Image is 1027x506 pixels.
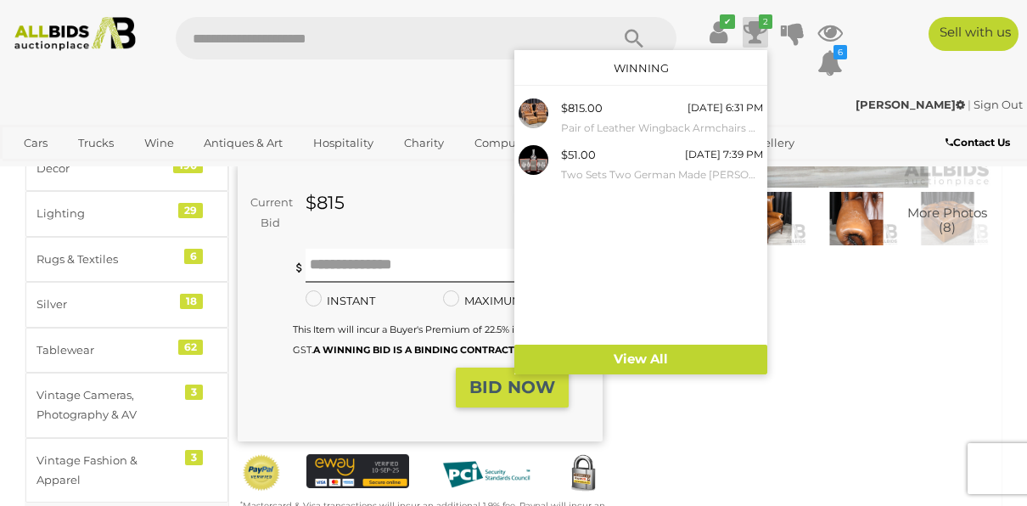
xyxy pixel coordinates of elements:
[36,159,177,178] div: Decor
[193,129,294,157] a: Antiques & Art
[180,294,203,309] div: 18
[36,385,177,425] div: Vintage Cameras, Photography & AV
[463,129,547,157] a: Computers
[238,193,293,233] div: Current Bid
[968,98,971,111] span: |
[306,291,375,311] label: INSTANT
[443,291,522,311] label: MAXIMUM
[13,129,59,157] a: Cars
[25,191,228,236] a: Lighting 29
[25,146,228,191] a: Decor 190
[592,17,676,59] button: Search
[906,192,990,245] a: More Photos(8)
[242,454,281,492] img: Official PayPal Seal
[302,129,384,157] a: Hospitality
[313,344,514,356] b: A WINNING BID IS A BINDING CONTRACT
[561,98,603,118] div: $815.00
[685,145,763,164] div: [DATE] 7:39 PM
[946,133,1014,152] a: Contact Us
[856,98,965,111] strong: [PERSON_NAME]
[720,14,735,29] i: ✔
[306,454,410,489] img: eWAY Payment Gateway
[759,14,772,29] i: 2
[564,454,603,493] img: Secured by Rapid SSL
[561,145,596,165] div: $51.00
[833,45,847,59] i: 6
[815,192,898,245] img: Pair of Leather Wingback Armchairs with Lift Top Ottomans
[36,250,177,269] div: Rugs & Textiles
[514,345,767,374] a: View All
[25,328,228,373] a: Tablewear 62
[25,373,228,438] a: Vintage Cameras, Photography & AV 3
[561,119,763,138] small: Pair of Leather Wingback Armchairs with Lift Top Ottomans
[76,157,132,185] a: Sports
[514,94,767,141] a: $815.00 [DATE] 6:31 PM Pair of Leather Wingback Armchairs with Lift Top Ottomans
[469,377,555,397] strong: BID NOW
[856,98,968,111] a: [PERSON_NAME]
[13,157,67,185] a: Office
[36,295,177,314] div: Silver
[185,450,203,465] div: 3
[561,166,763,184] small: Two Sets Two German Made [PERSON_NAME] Vinum Sauvignon Blanc Glasses and [PERSON_NAME] Syrah Deca...
[178,340,203,355] div: 62
[514,141,767,188] a: $51.00 [DATE] 7:39 PM Two Sets Two German Made [PERSON_NAME] Vinum Sauvignon Blanc Glasses and [P...
[185,385,203,400] div: 3
[435,454,538,496] img: PCI DSS compliant
[519,98,548,128] img: 54330-1a.jpg
[687,98,763,117] div: [DATE] 6:31 PM
[393,129,455,157] a: Charity
[743,17,768,48] a: 2
[25,237,228,282] a: Rugs & Textiles 6
[306,192,345,213] strong: $815
[929,17,1019,51] a: Sell with us
[8,17,143,51] img: Allbids.com.au
[817,48,843,78] a: 6
[946,136,1010,149] b: Contact Us
[519,145,548,175] img: 53982-12a.jpg
[907,206,987,234] span: More Photos (8)
[67,129,125,157] a: Trucks
[133,129,185,157] a: Wine
[456,368,569,408] button: BID NOW
[36,451,177,491] div: Vintage Fashion & Apparel
[25,282,228,327] a: Silver 18
[36,204,177,223] div: Lighting
[184,249,203,264] div: 6
[906,192,990,245] img: Pair of Leather Wingback Armchairs with Lift Top Ottomans
[36,340,177,360] div: Tablewear
[178,203,203,218] div: 29
[974,98,1023,111] a: Sign Out
[705,17,731,48] a: ✔
[141,157,283,185] a: [GEOGRAPHIC_DATA]
[293,323,555,355] small: This Item will incur a Buyer's Premium of 22.5% including GST.
[25,438,228,503] a: Vintage Fashion & Apparel 3
[614,61,669,75] a: Winning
